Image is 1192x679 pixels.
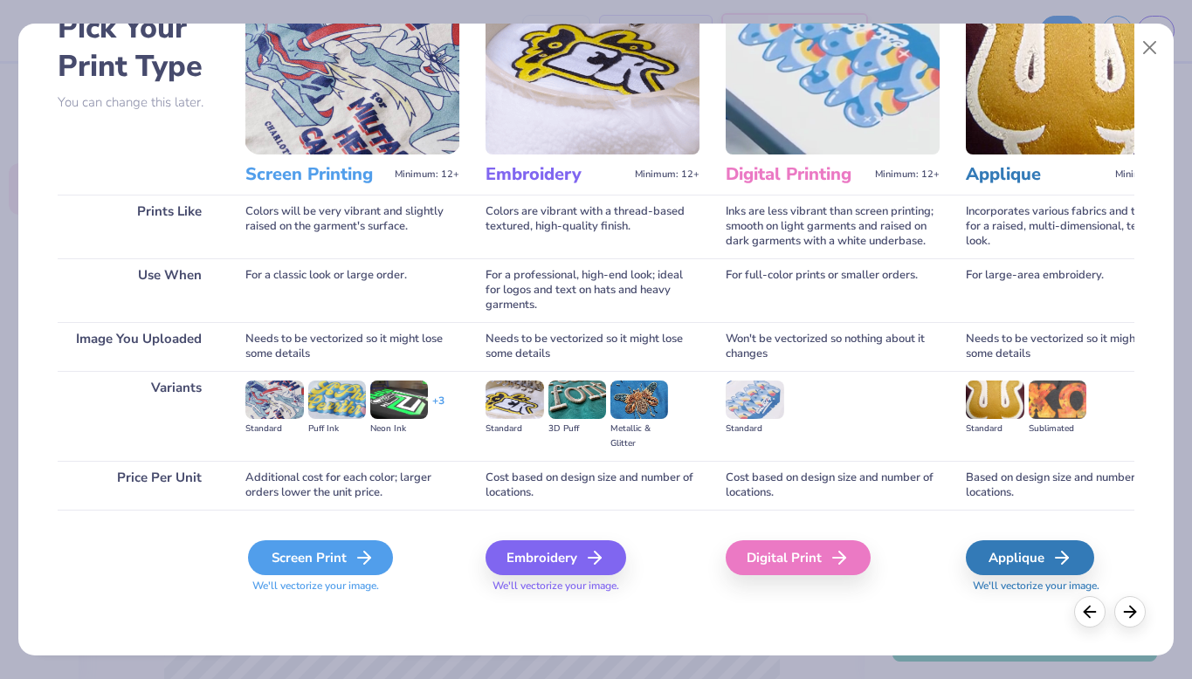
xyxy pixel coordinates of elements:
[966,322,1180,371] div: Needs to be vectorized so it might lose some details
[1029,422,1086,436] div: Sublimated
[308,381,366,419] img: Puff Ink
[726,422,783,436] div: Standard
[245,381,303,419] img: Standard
[966,258,1180,322] div: For large-area embroidery.
[245,422,303,436] div: Standard
[1115,168,1180,181] span: Minimum: 12+
[245,322,459,371] div: Needs to be vectorized so it might lose some details
[486,258,699,322] div: For a professional, high-end look; ideal for logos and text on hats and heavy garments.
[1029,381,1086,419] img: Sublimated
[370,422,428,436] div: Neon Ink
[245,461,459,510] div: Additional cost for each color; larger orders lower the unit price.
[1133,31,1166,65] button: Close
[548,381,606,419] img: 3D Puff
[966,579,1180,593] span: We'll vectorize your image.
[486,422,543,436] div: Standard
[245,163,388,186] h3: Screen Printing
[58,95,219,110] p: You can change this later.
[486,461,699,510] div: Cost based on design size and number of locations.
[726,322,940,371] div: Won't be vectorized so nothing about it changes
[726,381,783,419] img: Standard
[635,168,699,181] span: Minimum: 12+
[58,195,219,258] div: Prints Like
[966,381,1023,419] img: Standard
[726,258,940,322] div: For full-color prints or smaller orders.
[432,394,444,423] div: + 3
[58,322,219,371] div: Image You Uploaded
[726,540,871,575] div: Digital Print
[966,461,1180,510] div: Based on design size and number of locations.
[245,195,459,258] div: Colors will be very vibrant and slightly raised on the garment's surface.
[58,9,219,86] h2: Pick Your Print Type
[726,461,940,510] div: Cost based on design size and number of locations.
[875,168,940,181] span: Minimum: 12+
[248,540,393,575] div: Screen Print
[245,579,459,593] span: We'll vectorize your image.
[966,163,1108,186] h3: Applique
[370,381,428,419] img: Neon Ink
[486,163,628,186] h3: Embroidery
[966,195,1180,258] div: Incorporates various fabrics and threads for a raised, multi-dimensional, textured look.
[726,195,940,258] div: Inks are less vibrant than screen printing; smooth on light garments and raised on dark garments ...
[966,422,1023,436] div: Standard
[58,461,219,510] div: Price Per Unit
[610,381,668,419] img: Metallic & Glitter
[486,579,699,593] span: We'll vectorize your image.
[610,422,668,451] div: Metallic & Glitter
[726,163,868,186] h3: Digital Printing
[486,322,699,371] div: Needs to be vectorized so it might lose some details
[966,540,1094,575] div: Applique
[486,540,626,575] div: Embroidery
[395,168,459,181] span: Minimum: 12+
[58,258,219,322] div: Use When
[245,258,459,322] div: For a classic look or large order.
[486,195,699,258] div: Colors are vibrant with a thread-based textured, high-quality finish.
[308,422,366,436] div: Puff Ink
[548,422,606,436] div: 3D Puff
[486,381,543,419] img: Standard
[58,371,219,461] div: Variants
